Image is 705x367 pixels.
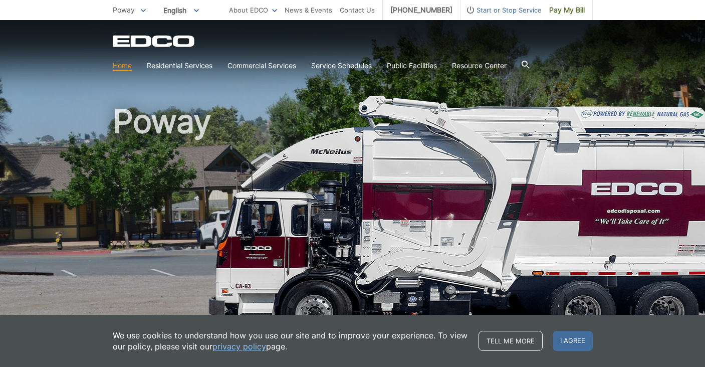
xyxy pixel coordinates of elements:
p: We use cookies to understand how you use our site and to improve your experience. To view our pol... [113,330,468,352]
span: I agree [553,331,593,351]
a: Tell me more [479,331,543,351]
a: Service Schedules [311,60,372,71]
a: Contact Us [340,5,375,16]
a: Public Facilities [387,60,437,71]
span: English [156,2,206,19]
a: Resource Center [452,60,507,71]
a: News & Events [285,5,332,16]
span: Poway [113,6,135,14]
a: EDCD logo. Return to the homepage. [113,35,196,47]
span: Pay My Bill [549,5,585,16]
a: privacy policy [212,341,266,352]
a: Home [113,60,132,71]
a: Commercial Services [227,60,296,71]
a: About EDCO [229,5,277,16]
h1: Poway [113,105,593,325]
a: Residential Services [147,60,212,71]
